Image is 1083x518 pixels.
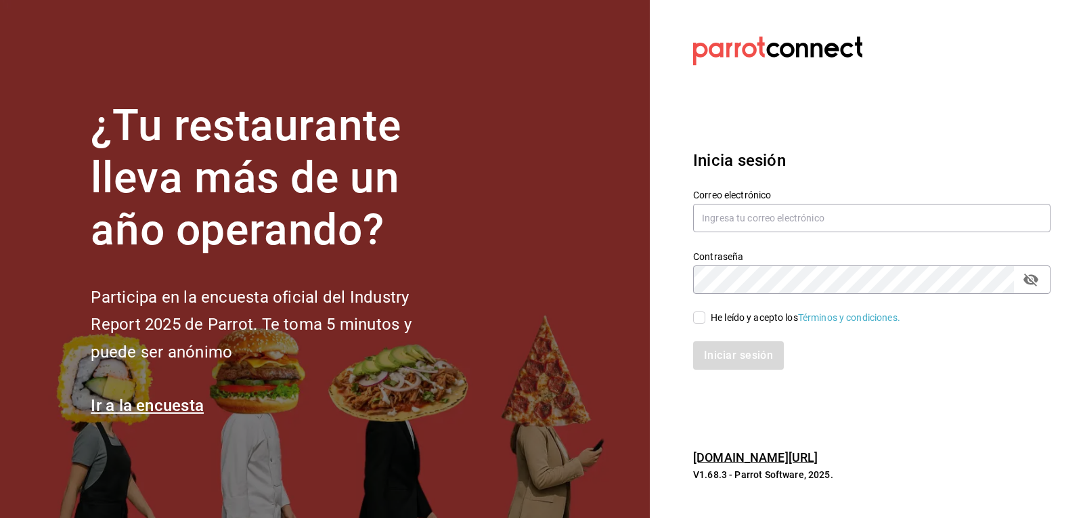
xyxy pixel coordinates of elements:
label: Correo electrónico [693,190,1051,200]
input: Ingresa tu correo electrónico [693,204,1051,232]
a: Ir a la encuesta [91,396,204,415]
label: Contraseña [693,252,1051,261]
p: V1.68.3 - Parrot Software, 2025. [693,468,1051,481]
a: Términos y condiciones. [798,312,900,323]
h2: Participa en la encuesta oficial del Industry Report 2025 de Parrot. Te toma 5 minutos y puede se... [91,284,456,366]
button: passwordField [1019,268,1042,291]
div: He leído y acepto los [711,311,900,325]
h1: ¿Tu restaurante lleva más de un año operando? [91,100,456,256]
a: [DOMAIN_NAME][URL] [693,450,818,465]
h3: Inicia sesión [693,148,1051,173]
